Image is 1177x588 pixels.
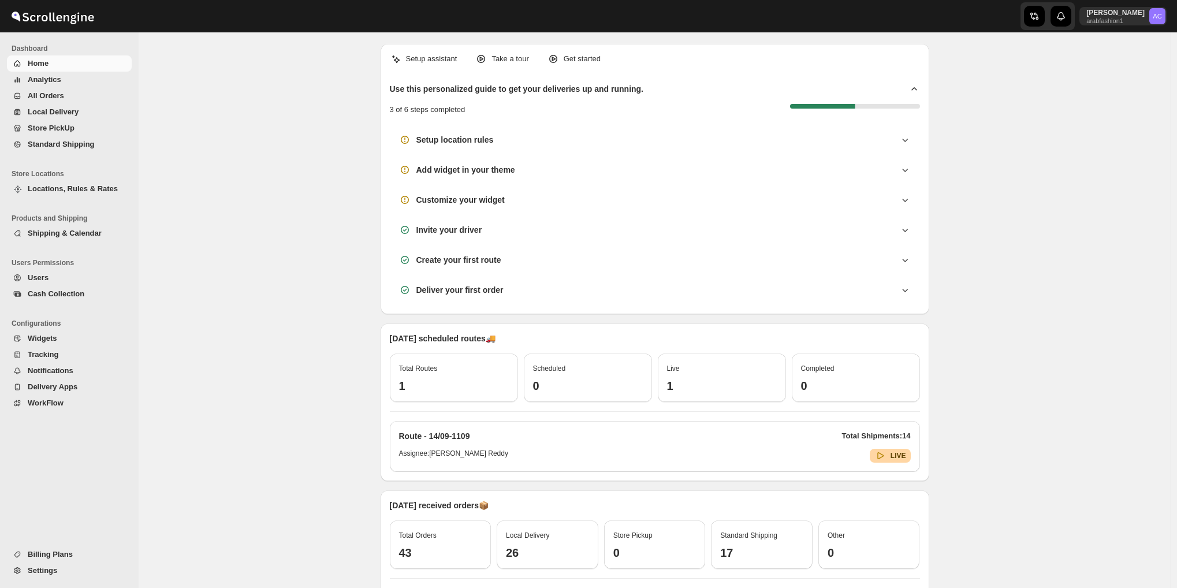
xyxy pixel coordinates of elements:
span: Completed [801,364,835,373]
span: Billing Plans [28,550,73,559]
button: Users [7,270,132,286]
span: All Orders [28,91,64,100]
h2: Route - 14/09-1109 [399,430,470,442]
span: Total Orders [399,531,437,539]
button: Delivery Apps [7,379,132,395]
span: Other [828,531,845,539]
span: Shipping & Calendar [28,229,102,237]
span: Store PickUp [28,124,75,132]
button: Tracking [7,347,132,363]
span: Products and Shipping [12,214,133,223]
h3: Customize your widget [416,194,505,206]
span: Users [28,273,49,282]
button: Widgets [7,330,132,347]
h3: 0 [801,379,911,393]
button: Notifications [7,363,132,379]
h3: Setup location rules [416,134,494,146]
button: User menu [1079,7,1167,25]
p: Total Shipments: 14 [842,430,911,442]
button: Analytics [7,72,132,88]
span: Configurations [12,319,133,328]
button: Cash Collection [7,286,132,302]
p: Take a tour [491,53,528,65]
button: Settings [7,563,132,579]
span: Store Locations [12,169,133,178]
button: Home [7,55,132,72]
p: arabfashion1 [1086,17,1145,24]
h3: 1 [399,379,509,393]
button: WorkFlow [7,395,132,411]
span: Local Delivery [506,531,549,539]
button: Shipping & Calendar [7,225,132,241]
span: Cash Collection [28,289,84,298]
span: Scheduled [533,364,566,373]
span: Settings [28,566,57,575]
h3: 26 [506,546,589,560]
span: Analytics [28,75,61,84]
h3: 0 [613,546,696,560]
span: Delivery Apps [28,382,77,391]
span: Abizer Chikhly [1149,8,1165,24]
span: Home [28,59,49,68]
text: AC [1153,13,1162,20]
span: Users Permissions [12,258,133,267]
h3: 17 [720,546,803,560]
span: Notifications [28,366,73,375]
p: [DATE] scheduled routes 🚚 [390,333,920,344]
p: Setup assistant [406,53,457,65]
span: Standard Shipping [720,531,777,539]
h3: 43 [399,546,482,560]
h2: Use this personalized guide to get your deliveries up and running. [390,83,644,95]
h3: Add widget in your theme [416,164,515,176]
h3: 1 [667,379,777,393]
h3: Deliver your first order [416,284,504,296]
span: Widgets [28,334,57,343]
span: Standard Shipping [28,140,95,148]
p: [PERSON_NAME] [1086,8,1145,17]
h3: 0 [828,546,911,560]
span: Total Routes [399,364,438,373]
span: Store Pickup [613,531,653,539]
h3: Invite your driver [416,224,482,236]
span: Local Delivery [28,107,79,116]
span: Live [667,364,680,373]
p: [DATE] received orders 📦 [390,500,920,511]
span: Dashboard [12,44,133,53]
h3: 0 [533,379,643,393]
span: Tracking [28,350,58,359]
img: ScrollEngine [9,2,96,31]
button: All Orders [7,88,132,104]
button: Billing Plans [7,546,132,563]
h3: Create your first route [416,254,501,266]
button: Locations, Rules & Rates [7,181,132,197]
p: 3 of 6 steps completed [390,104,465,116]
b: LIVE [891,452,906,460]
p: Get started [564,53,601,65]
h6: Assignee: [PERSON_NAME] Reddy [399,449,508,463]
span: Locations, Rules & Rates [28,184,118,193]
span: WorkFlow [28,399,64,407]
